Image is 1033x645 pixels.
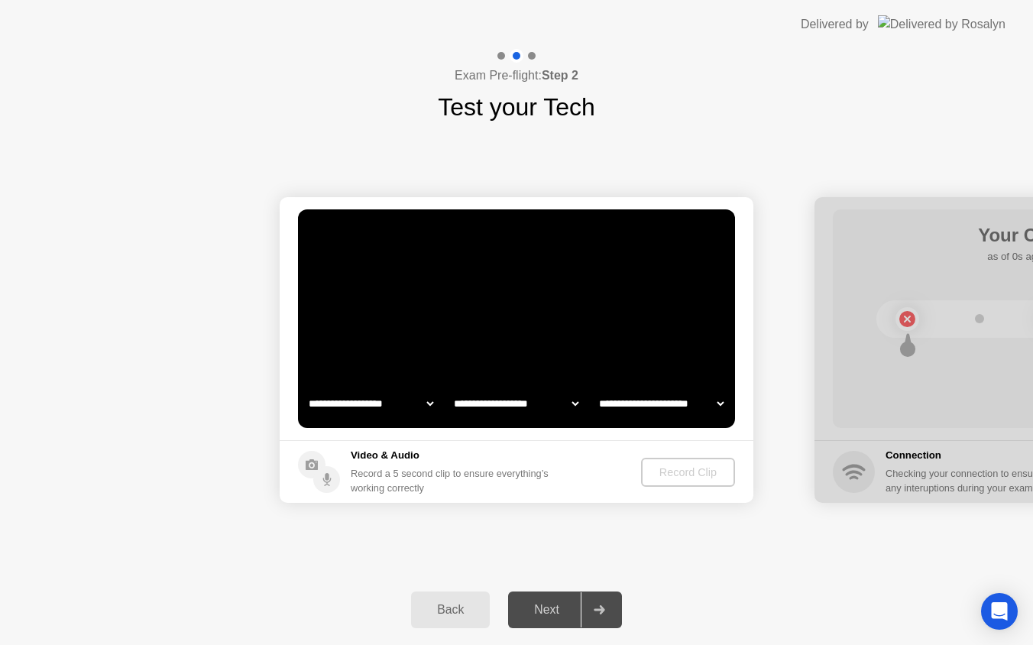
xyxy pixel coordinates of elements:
button: Back [411,592,490,628]
select: Available microphones [596,388,727,419]
div: Delivered by [801,15,869,34]
b: Step 2 [542,69,578,82]
div: Record a 5 second clip to ensure everything’s working correctly [351,466,555,495]
h1: Test your Tech [438,89,595,125]
div: Back [416,603,485,617]
h5: Video & Audio [351,448,555,463]
div: Open Intercom Messenger [981,593,1018,630]
select: Available speakers [451,388,581,419]
div: Next [513,603,581,617]
h4: Exam Pre-flight: [455,66,578,85]
div: Record Clip [647,466,729,478]
select: Available cameras [306,388,436,419]
img: Delivered by Rosalyn [878,15,1005,33]
button: Record Clip [641,458,735,487]
button: Next [508,592,622,628]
